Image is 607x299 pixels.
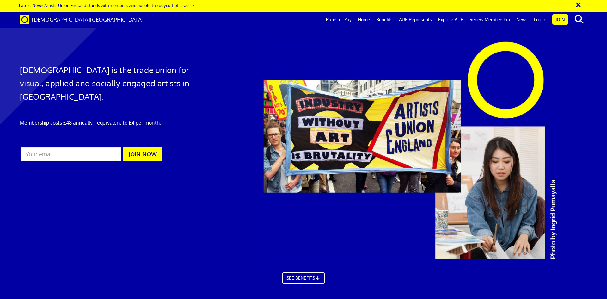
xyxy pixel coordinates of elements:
[355,12,373,28] a: Home
[552,14,568,25] a: Join
[323,12,355,28] a: Rates of Pay
[373,12,396,28] a: Benefits
[19,3,195,8] a: Latest News:Artists’ Union England stands with members who uphold the boycott of Israel →
[32,16,144,23] span: [DEMOGRAPHIC_DATA][GEOGRAPHIC_DATA]
[396,12,435,28] a: AUE Represents
[531,12,549,28] a: Log in
[123,147,162,161] button: JOIN NOW
[282,272,325,284] a: SEE BENEFITS
[20,147,122,161] input: Your email
[19,3,44,8] strong: Latest News:
[435,12,466,28] a: Explore AUE
[20,63,203,103] h1: [DEMOGRAPHIC_DATA] is the trade union for visual, applied and socially engaged artists in [GEOGRA...
[15,12,148,28] a: Brand [DEMOGRAPHIC_DATA][GEOGRAPHIC_DATA]
[513,12,531,28] a: News
[569,13,589,26] button: search
[466,12,513,28] a: Renew Membership
[20,119,203,127] p: Membership costs £48 annually – equivalent to £4 per month.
